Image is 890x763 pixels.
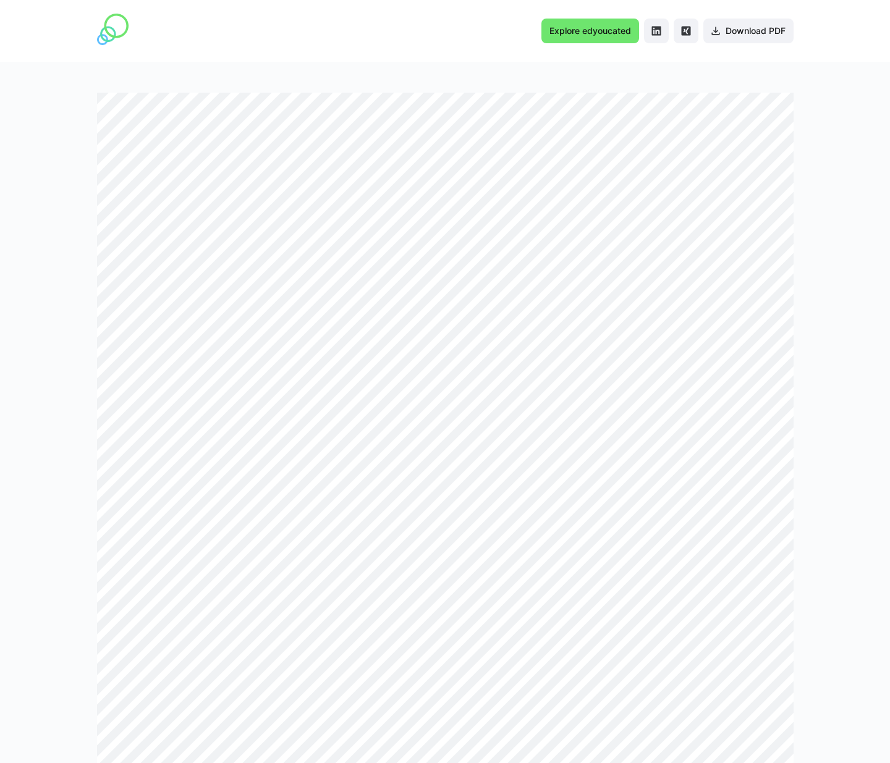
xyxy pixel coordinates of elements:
[674,19,698,43] button: Share on Xing
[548,25,633,37] span: Explore edyoucated
[644,19,669,43] button: Share on LinkedIn
[541,19,639,43] a: Explore edyoucated
[724,25,787,37] span: Download PDF
[703,19,794,43] a: Download PDF
[97,14,129,45] img: edyoucated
